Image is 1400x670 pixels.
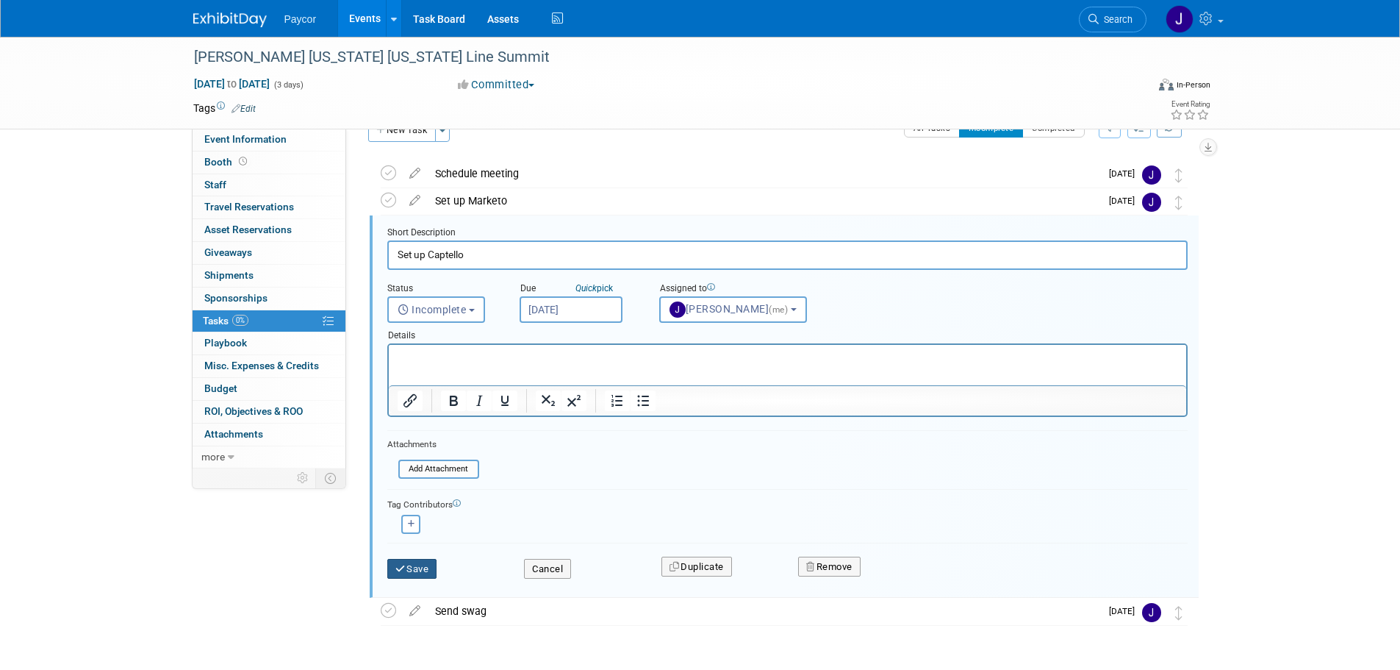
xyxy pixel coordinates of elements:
[204,382,237,394] span: Budget
[1142,603,1161,622] img: Jenny Campbell
[524,559,571,580] button: Cancel
[193,310,345,332] a: Tasks0%
[428,599,1100,624] div: Send swag
[631,391,656,411] button: Bullet list
[231,104,256,114] a: Edit
[193,174,345,196] a: Staff
[520,296,622,323] input: Due Date
[520,282,637,296] div: Due
[1166,5,1193,33] img: Jenny Campbell
[193,242,345,264] a: Giveaways
[1159,79,1174,90] img: Format-Inperson.png
[204,337,247,349] span: Playbook
[193,101,256,115] td: Tags
[572,282,616,294] a: Quickpick
[1175,168,1182,182] i: Move task
[193,265,345,287] a: Shipments
[284,13,317,25] span: Paycor
[387,438,479,451] div: Attachments
[387,282,498,296] div: Status
[193,355,345,377] a: Misc. Expenses & Credits
[561,391,586,411] button: Superscript
[204,405,303,417] span: ROI, Objectives & ROO
[387,559,437,580] button: Save
[193,13,267,27] img: ExhibitDay
[1109,196,1142,206] span: [DATE]
[204,269,254,281] span: Shipments
[193,288,345,310] a: Sponsorships
[389,345,1186,385] iframe: Rich Text Area
[1142,193,1161,212] img: Jenny Campbell
[1109,168,1142,179] span: [DATE]
[659,296,807,323] button: [PERSON_NAME](me)
[1060,76,1211,99] div: Event Format
[453,77,540,93] button: Committed
[201,451,225,463] span: more
[605,391,630,411] button: Numbered list
[428,188,1100,213] div: Set up Marketo
[193,77,270,90] span: [DATE] [DATE]
[536,391,561,411] button: Subscript
[193,332,345,354] a: Playbook
[575,283,597,293] i: Quick
[387,227,1188,240] div: Short Description
[402,605,428,618] a: edit
[203,315,248,327] span: Tasks
[798,557,861,577] button: Remove
[290,468,316,488] td: Personalize Event Tab Strip
[204,156,250,168] span: Booth
[467,391,492,411] button: Italic
[204,292,268,304] span: Sponsorships
[193,378,345,400] a: Budget
[1142,165,1161,185] img: Jenny Campbell
[398,391,423,411] button: Insert/edit link
[193,152,345,174] a: Booth
[232,315,248,326] span: 0%
[398,304,467,316] span: Incomplete
[193,424,345,446] a: Attachments
[402,167,428,180] a: edit
[204,201,294,213] span: Travel Reservations
[428,161,1100,186] div: Schedule meeting
[193,129,345,151] a: Event Information
[1175,196,1182,210] i: Move task
[193,196,345,218] a: Travel Reservations
[236,156,250,167] span: Booth not reserved yet
[661,557,732,577] button: Duplicate
[204,224,292,235] span: Asset Reservations
[189,44,1124,71] div: [PERSON_NAME] [US_STATE] [US_STATE] Line Summit
[1079,7,1146,32] a: Search
[1099,14,1132,25] span: Search
[387,296,485,323] button: Incomplete
[368,118,436,142] button: New Task
[193,219,345,241] a: Asset Reservations
[1109,606,1142,616] span: [DATE]
[492,391,517,411] button: Underline
[204,428,263,440] span: Attachments
[387,240,1188,269] input: Name of task or a short description
[1175,606,1182,620] i: Move task
[193,446,345,468] a: more
[204,133,287,145] span: Event Information
[441,391,466,411] button: Bold
[204,246,252,258] span: Giveaways
[225,78,239,90] span: to
[659,282,843,296] div: Assigned to
[193,401,345,423] a: ROI, Objectives & ROO
[204,179,226,190] span: Staff
[769,304,788,315] span: (me)
[387,496,1188,511] div: Tag Contributors
[387,323,1188,343] div: Details
[204,360,319,371] span: Misc. Expenses & Credits
[315,468,345,488] td: Toggle Event Tabs
[402,194,428,207] a: edit
[670,303,791,315] span: [PERSON_NAME]
[273,80,304,90] span: (3 days)
[1176,79,1210,90] div: In-Person
[1170,101,1210,108] div: Event Rating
